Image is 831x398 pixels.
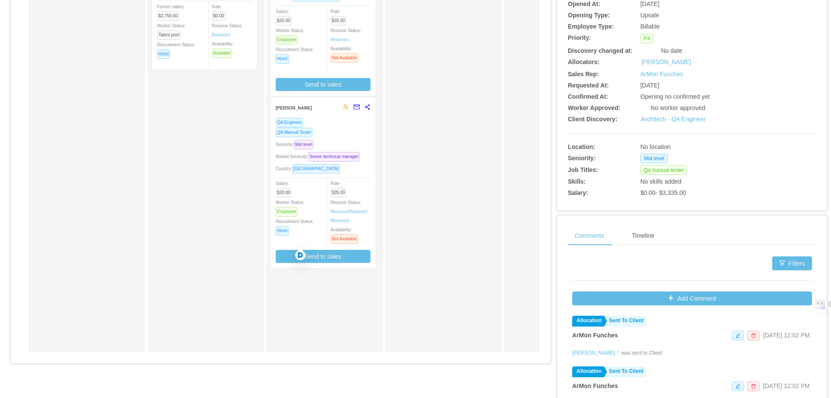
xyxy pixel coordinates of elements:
[212,23,243,37] span: Resume Status:
[308,152,360,162] span: Senior technical manager
[276,16,292,26] span: $20.00
[276,250,370,263] button: Send to sales
[568,155,596,162] b: Seniority:
[568,58,599,65] b: Allocators:
[157,4,185,18] span: Former salary:
[331,16,347,26] span: $35.00
[572,291,812,305] button: icon: plusAdd Comment
[640,82,659,89] span: [DATE]
[276,106,312,110] strong: [PERSON_NAME]
[157,42,195,56] span: Recruitment Status:
[640,165,687,175] span: Qa manual tester
[276,207,297,217] span: Employee
[640,23,660,30] span: Billable
[331,200,368,223] span: Resume Status:
[763,382,810,389] span: [DATE] 12:02 PM
[568,34,591,41] b: Priority:
[276,142,317,147] span: Seniority:
[276,181,295,195] span: Salary:
[640,154,667,163] span: Mid level
[568,189,588,196] b: Salary:
[661,47,682,54] span: No date
[276,219,314,233] span: Recruitment Status:
[157,49,170,59] span: Hired
[621,349,662,357] div: was sent to Client
[276,154,363,159] span: Market Seniority:
[625,226,661,246] div: Timeline
[572,332,618,339] strong: ArMon Funches
[641,58,691,67] a: [PERSON_NAME]
[568,12,610,19] b: Opening Type:
[276,9,295,23] span: Salary:
[349,208,367,215] a: Resume2
[331,227,362,241] span: Availability:
[640,142,764,152] div: No location
[572,382,618,389] strong: ArMon Funches
[751,333,756,338] i: icon: delete
[568,71,599,78] b: Sales Rep:
[772,256,812,270] button: icon: filterFilters
[568,93,608,100] b: Confirmed At:
[349,100,360,114] button: mail
[331,36,349,43] a: Resume1
[331,28,361,42] span: Resume Status:
[640,178,681,185] span: No skills added
[331,181,350,195] span: Rate
[651,104,705,111] span: No worker approved
[276,188,292,197] span: $20.00
[568,178,586,185] b: Skills:
[640,12,659,19] span: Upsale
[212,32,231,38] a: Resume1
[157,30,180,40] span: Talent pool
[568,82,609,89] b: Requested At:
[212,49,232,58] span: Available
[292,164,340,174] span: [GEOGRAPHIC_DATA]
[640,71,683,78] a: ArMon Funches
[617,347,619,357] div: -
[572,366,604,377] a: Allocation
[212,11,225,21] span: $0.00
[331,9,350,23] span: Rate
[157,23,186,37] span: Worker Status:
[568,47,632,54] b: Discovery changed at:
[276,226,289,236] span: Hired
[735,384,741,389] i: icon: edit
[276,118,303,127] span: QA Engineer
[331,53,358,63] span: Not Available
[212,42,235,55] span: Availability:
[276,54,289,64] span: Hired
[751,384,756,389] i: icon: delete
[568,166,598,173] b: Job Titles:
[568,143,595,150] b: Location:
[331,234,358,244] span: Not Available
[763,332,810,339] span: [DATE] 12:02 PM
[343,104,349,110] span: team
[568,116,617,123] b: Client Discovery:
[640,189,686,196] span: $0.00 - $3,335.00
[212,4,229,18] span: Rate
[572,350,615,356] a: [PERSON_NAME]
[568,0,600,7] b: Opened At:
[605,366,646,377] a: Sent To Client
[331,46,362,60] span: Availability:
[735,333,741,338] i: icon: edit
[568,104,620,111] b: Worker Approved:
[640,34,654,43] span: P4
[276,35,297,45] span: Employee
[276,47,314,61] span: Recruitment Status:
[640,0,659,7] span: [DATE]
[572,316,604,327] a: Allocation
[331,208,349,215] a: Resume1
[568,23,614,30] b: Employee Type:
[331,217,349,224] a: Resume3
[331,188,347,197] span: $35.00
[605,316,646,327] a: Sent To Client
[157,11,179,21] span: $2,750.00
[294,140,313,149] span: Mid level
[640,93,709,100] span: Opening no confirmed yet
[276,200,304,214] span: Worker Status:
[641,116,705,123] a: Architech - QA Engineer
[364,104,370,110] span: share-alt
[276,128,312,137] span: QA Manual Tester
[276,28,304,42] span: Worker Status:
